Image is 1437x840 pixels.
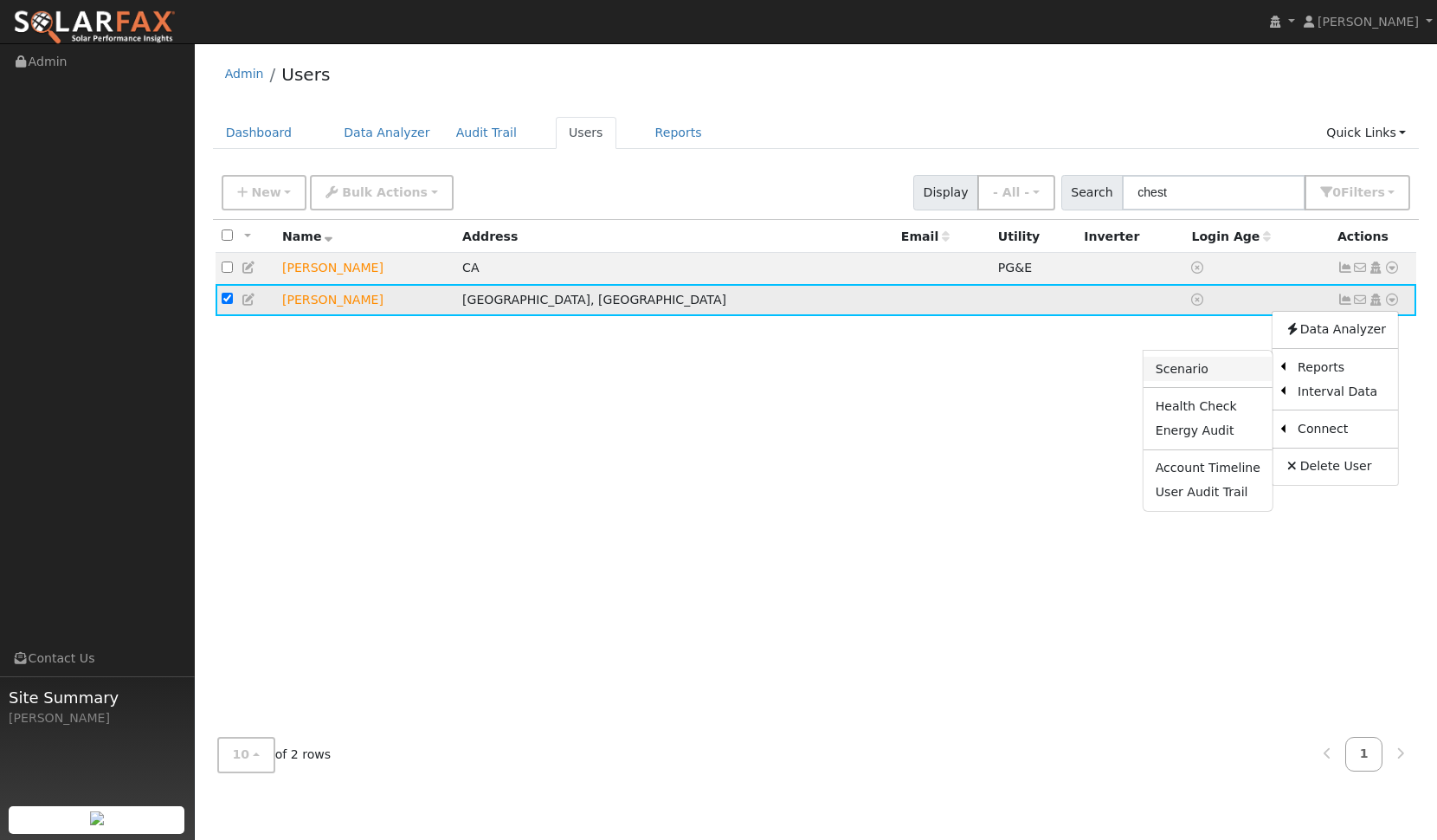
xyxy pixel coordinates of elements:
button: 0Filters [1305,175,1410,210]
span: Filter [1341,185,1385,199]
span: PG&E [998,261,1032,275]
button: New [222,175,307,210]
span: 10 [233,747,250,761]
button: 10 [217,737,275,772]
span: [PERSON_NAME] [1318,15,1419,29]
a: Admin [225,67,264,81]
div: Utility [998,228,1072,246]
span: Bulk Actions [342,185,428,199]
a: Login As [1368,261,1383,275]
span: Name [282,229,333,243]
a: Delete User [1273,455,1398,479]
a: Reports [1286,355,1398,379]
a: Account Timeline Report [1144,456,1273,481]
a: No login access [1191,293,1207,307]
a: Scenario Report [1144,357,1273,381]
span: s [1377,185,1384,199]
a: Data Analyzer [1273,318,1398,342]
td: [GEOGRAPHIC_DATA], [GEOGRAPHIC_DATA] [456,284,895,316]
img: SolarFax [13,10,176,46]
td: Lead [276,253,456,285]
a: Dashboard [213,117,306,149]
a: Edit User [242,293,257,307]
a: Login As [1368,293,1383,307]
a: Other actions [1384,259,1400,277]
a: Show Graph [1337,261,1353,275]
a: Interval Data [1286,379,1398,404]
a: Connect [1286,417,1398,442]
a: No login access [1191,261,1207,275]
a: User Audit Trail [1144,481,1273,505]
input: Search [1122,175,1305,210]
a: Quick Links [1313,117,1419,149]
a: Health Check Report [1144,394,1273,418]
div: [PERSON_NAME] [9,709,185,727]
span: Days since last login [1191,229,1271,243]
span: of 2 rows [217,737,332,772]
a: Users [281,64,330,85]
span: New [251,185,280,199]
div: Actions [1337,228,1410,246]
i: No email address [1353,294,1369,306]
a: Users [556,117,616,149]
span: Site Summary [9,686,185,709]
a: Audit Trail [443,117,530,149]
td: Lead [276,284,456,316]
a: Data Analyzer [331,117,443,149]
span: Email [901,229,950,243]
span: Display [913,175,978,210]
a: Edit User [242,261,257,275]
i: No email address [1353,262,1369,274]
span: Search [1061,175,1123,210]
button: Bulk Actions [310,175,453,210]
div: Inverter [1084,228,1179,246]
a: Not connected [1337,293,1353,307]
div: Address [462,228,889,246]
td: CA [456,253,895,285]
a: Other actions [1384,291,1400,309]
button: - All - [977,175,1055,210]
a: 1 [1345,737,1383,771]
img: retrieve [90,811,104,825]
a: Reports [642,117,715,149]
a: Energy Audit Report [1144,419,1273,443]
